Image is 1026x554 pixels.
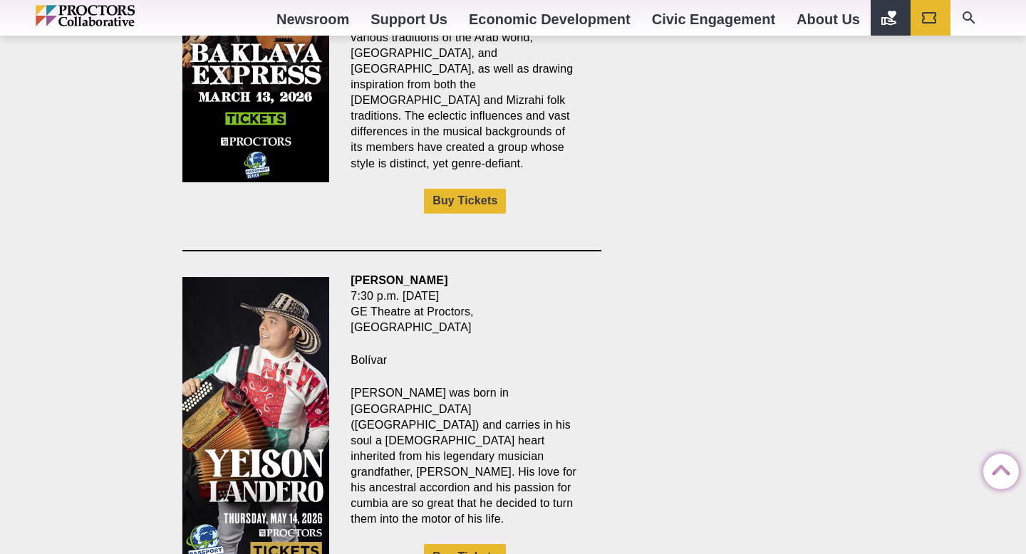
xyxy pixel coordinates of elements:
img: Proctors logo [36,5,196,26]
p: [PERSON_NAME] was born in [GEOGRAPHIC_DATA] ([GEOGRAPHIC_DATA]) and carries in his soul a [DEMOGR... [351,385,579,527]
p: Bolívar [351,352,579,368]
a: Back to Top [983,454,1012,483]
strong: [PERSON_NAME] [351,274,447,286]
p: 7:30 p.m. [DATE] GE Theatre at Proctors, [GEOGRAPHIC_DATA] [351,273,579,335]
a: Buy Tickets [424,189,506,214]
